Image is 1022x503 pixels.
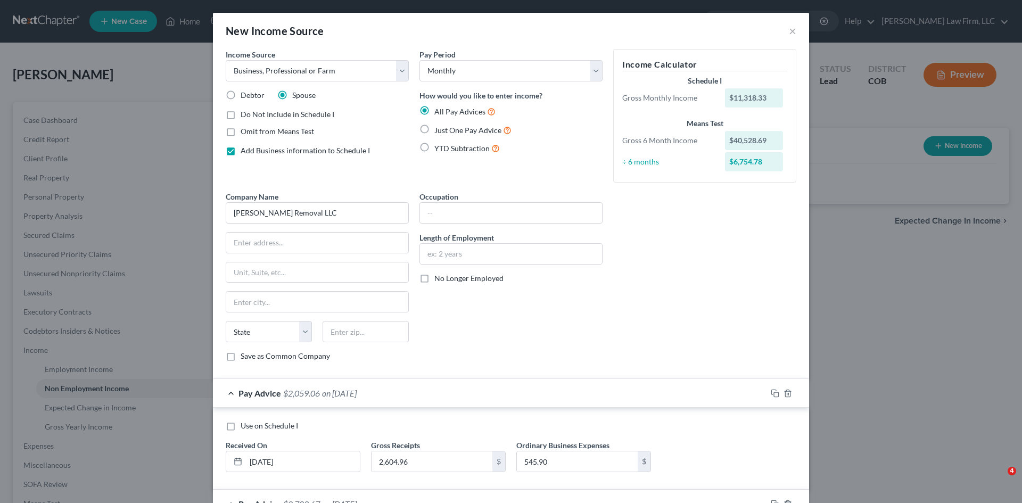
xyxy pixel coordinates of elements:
span: Omit from Means Test [241,127,314,136]
input: -- [420,203,602,223]
button: × [789,24,796,37]
label: Gross Receipts [371,440,420,451]
input: 0.00 [372,451,492,472]
input: 0.00 [517,451,638,472]
span: Do Not Include in Schedule I [241,110,334,119]
input: ex: 2 years [420,244,602,264]
span: Just One Pay Advice [434,126,501,135]
span: Pay Advice [238,388,281,398]
input: Enter city... [226,292,408,312]
span: on [DATE] [322,388,357,398]
span: Add Business information to Schedule I [241,146,370,155]
label: Pay Period [419,49,456,60]
input: Enter address... [226,233,408,253]
div: Schedule I [622,76,787,86]
div: New Income Source [226,23,324,38]
label: How would you like to enter income? [419,90,542,101]
iframe: Intercom live chat [986,467,1011,492]
label: Occupation [419,191,458,202]
div: $40,528.69 [725,131,784,150]
span: Income Source [226,50,275,59]
input: MM/DD/YYYY [246,451,360,472]
label: Ordinary Business Expenses [516,440,609,451]
span: $2,059.06 [283,388,320,398]
div: $6,754.78 [725,152,784,171]
div: Gross 6 Month Income [617,135,720,146]
div: Gross Monthly Income [617,93,720,103]
span: Debtor [241,90,265,100]
span: Received On [226,441,267,450]
div: $ [492,451,505,472]
input: Search company by name... [226,202,409,224]
input: Unit, Suite, etc... [226,262,408,283]
span: Company Name [226,192,278,201]
h5: Income Calculator [622,58,787,71]
span: All Pay Advices [434,107,485,116]
span: YTD Subtraction [434,144,490,153]
span: Use on Schedule I [241,421,298,430]
input: Enter zip... [323,321,409,342]
span: Spouse [292,90,316,100]
span: Save as Common Company [241,351,330,360]
div: $11,318.33 [725,88,784,108]
div: ÷ 6 months [617,156,720,167]
span: 4 [1008,467,1016,475]
div: $ [638,451,650,472]
span: No Longer Employed [434,274,504,283]
label: Length of Employment [419,232,494,243]
div: Means Test [622,118,787,129]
